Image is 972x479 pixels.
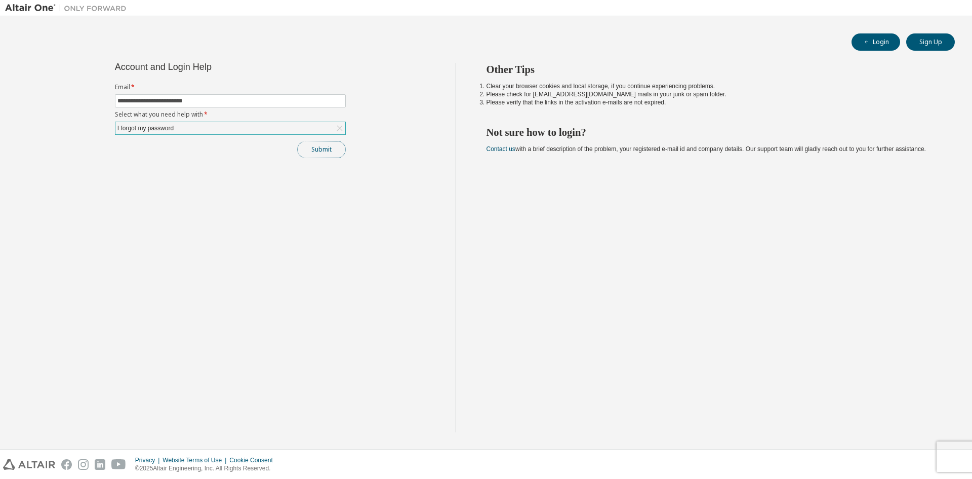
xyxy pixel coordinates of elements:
[115,83,346,91] label: Email
[5,3,132,13] img: Altair One
[297,141,346,158] button: Submit
[116,123,175,134] div: I forgot my password
[487,82,937,90] li: Clear your browser cookies and local storage, if you continue experiencing problems.
[487,63,937,76] h2: Other Tips
[115,110,346,119] label: Select what you need help with
[135,464,279,473] p: © 2025 Altair Engineering, Inc. All Rights Reserved.
[487,90,937,98] li: Please check for [EMAIL_ADDRESS][DOMAIN_NAME] mails in your junk or spam folder.
[61,459,72,470] img: facebook.svg
[78,459,89,470] img: instagram.svg
[135,456,163,464] div: Privacy
[487,145,926,153] span: with a brief description of the problem, your registered e-mail id and company details. Our suppo...
[163,456,229,464] div: Website Terms of Use
[487,98,937,106] li: Please verify that the links in the activation e-mails are not expired.
[115,63,300,71] div: Account and Login Help
[487,145,515,153] a: Contact us
[906,33,955,51] button: Sign Up
[95,459,105,470] img: linkedin.svg
[3,459,55,470] img: altair_logo.svg
[852,33,900,51] button: Login
[229,456,278,464] div: Cookie Consent
[111,459,126,470] img: youtube.svg
[115,122,345,134] div: I forgot my password
[487,126,937,139] h2: Not sure how to login?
